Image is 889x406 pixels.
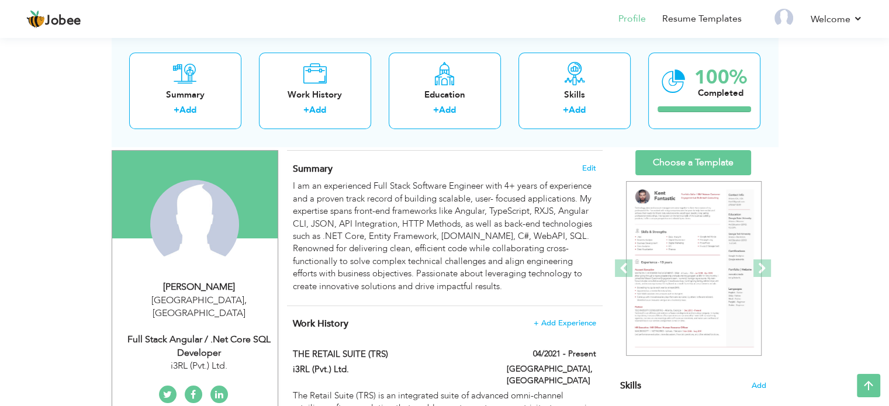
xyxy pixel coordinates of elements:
[121,333,278,360] div: Full Stack Angular / .Net Core SQL Developer
[139,89,232,101] div: Summary
[309,105,326,116] a: Add
[121,294,278,321] div: [GEOGRAPHIC_DATA] [GEOGRAPHIC_DATA]
[662,12,742,26] a: Resume Templates
[618,12,646,26] a: Profile
[563,105,569,117] label: +
[620,379,641,392] span: Skills
[752,380,766,391] span: Add
[569,105,586,116] a: Add
[534,319,596,327] span: + Add Experience
[398,89,492,101] div: Education
[507,363,596,387] label: [GEOGRAPHIC_DATA], [GEOGRAPHIC_DATA]
[533,348,596,360] label: 04/2021 - Present
[774,9,793,27] img: Profile Img
[293,363,489,376] label: i3RL (Pvt.) Ltd.
[244,294,247,307] span: ,
[293,163,596,175] h4: Adding a summary is a quick and easy way to highlight your experience and interests.
[811,12,863,26] a: Welcome
[433,105,439,117] label: +
[303,105,309,117] label: +
[26,10,45,29] img: jobee.io
[45,15,81,27] span: Jobee
[26,10,81,29] a: Jobee
[293,162,333,175] span: Summary
[694,87,747,99] div: Completed
[439,105,456,116] a: Add
[268,89,362,101] div: Work History
[293,317,348,330] span: Work History
[174,105,179,117] label: +
[121,359,278,373] div: i3RL (Pvt.) Ltd.
[179,105,196,116] a: Add
[293,180,596,293] div: I am an experienced Full Stack Software Engineer with 4+ years of experience and a proven track r...
[694,68,747,87] div: 100%
[528,89,621,101] div: Skills
[150,180,239,269] img: ijaz hassan
[293,348,489,360] label: THE RETAIL SUITE (TRS)
[582,164,596,172] span: Edit
[635,150,751,175] a: Choose a Template
[121,280,278,294] div: [PERSON_NAME]
[293,318,596,329] h4: This helps to show the companies you have worked for.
